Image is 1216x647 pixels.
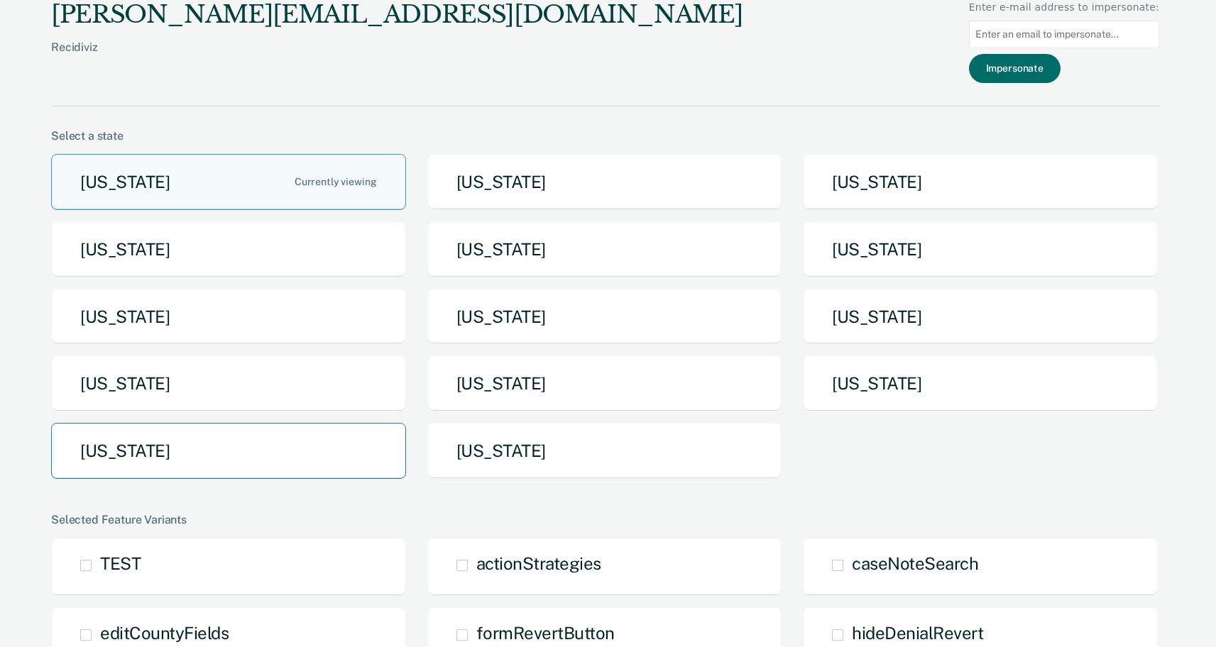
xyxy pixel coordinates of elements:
span: editCountyFields [100,623,229,643]
span: caseNoteSearch [852,553,978,573]
button: [US_STATE] [427,221,782,277]
button: [US_STATE] [51,154,406,210]
div: Selected Feature Variants [51,513,1159,526]
button: [US_STATE] [51,355,406,411]
button: [US_STATE] [51,221,406,277]
span: actionStrategies [476,553,601,573]
button: [US_STATE] [803,221,1158,277]
button: [US_STATE] [427,355,782,411]
button: [US_STATE] [803,154,1158,210]
button: [US_STATE] [51,289,406,345]
button: [US_STATE] [427,154,782,210]
div: Select a state [51,129,1159,143]
button: [US_STATE] [427,289,782,345]
span: formRevertButton [476,623,615,643]
button: [US_STATE] [803,289,1158,345]
input: Enter an email to impersonate... [969,21,1159,48]
span: hideDenialRevert [852,623,983,643]
button: [US_STATE] [51,423,406,479]
button: [US_STATE] [803,355,1158,411]
button: Impersonate [969,54,1061,83]
div: Recidiviz [51,40,743,77]
button: [US_STATE] [427,423,782,479]
span: TEST [100,553,141,573]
